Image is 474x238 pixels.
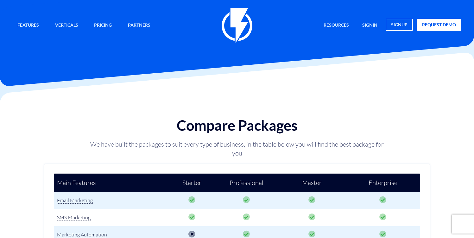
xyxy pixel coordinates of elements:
[214,174,278,192] td: Professional
[57,197,93,204] span: Email Marketing
[417,19,461,31] a: request demo
[279,174,345,192] td: Master
[357,19,382,32] a: signin
[123,19,155,32] a: Partners
[319,19,354,32] a: Resources
[87,118,387,133] h1: Compare Packages
[57,214,91,221] span: SMS Marketing
[386,19,413,31] a: signup
[13,19,44,32] a: Features
[57,231,107,238] span: Marketing Automation
[345,174,420,192] td: Enterprise
[169,174,214,192] td: Starter
[87,140,387,158] p: We have built the packages to suit every type of business, in the table below you will find the b...
[50,19,83,32] a: Verticals
[54,174,169,192] td: Main Features
[89,19,117,32] a: Pricing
